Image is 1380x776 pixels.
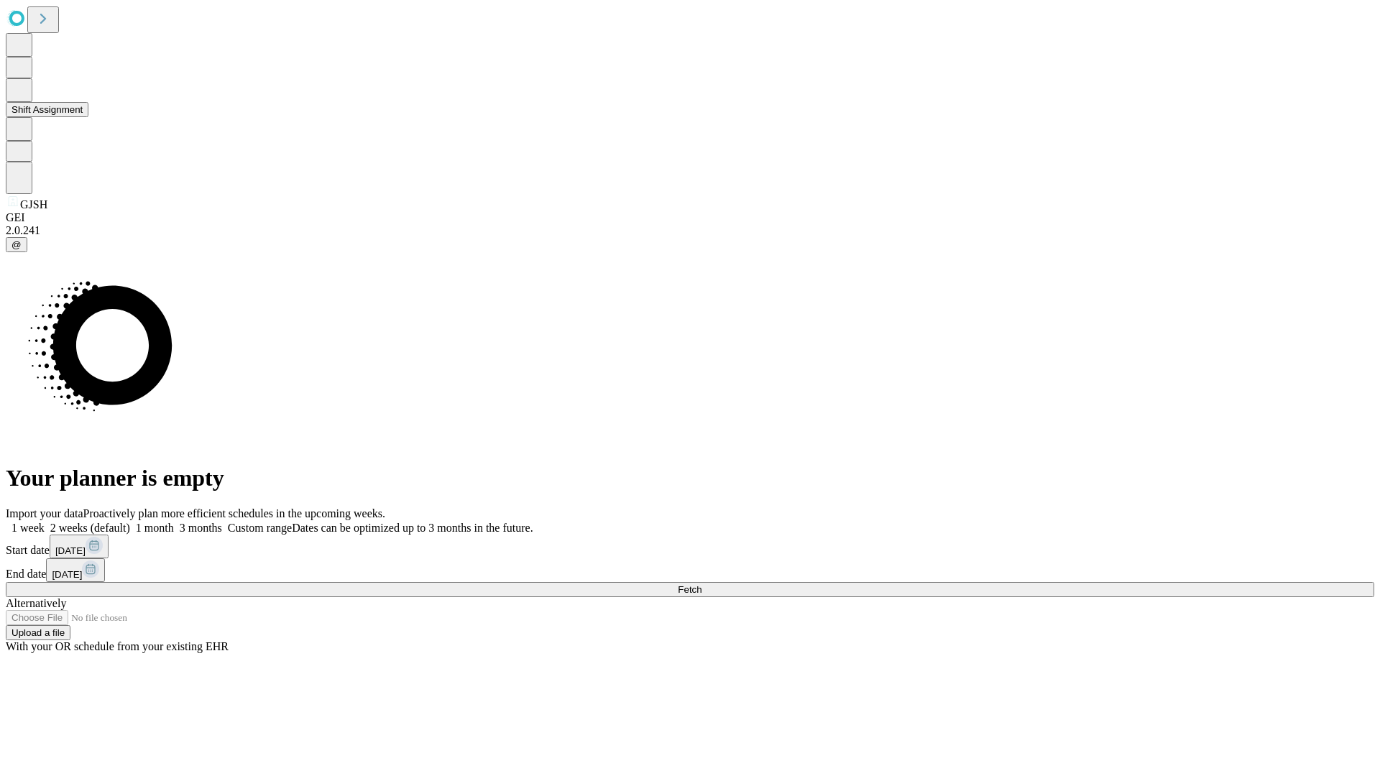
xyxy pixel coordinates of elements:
[6,224,1374,237] div: 2.0.241
[6,237,27,252] button: @
[6,102,88,117] button: Shift Assignment
[11,522,45,534] span: 1 week
[6,640,229,652] span: With your OR schedule from your existing EHR
[52,569,82,580] span: [DATE]
[228,522,292,534] span: Custom range
[136,522,174,534] span: 1 month
[6,558,1374,582] div: End date
[50,535,109,558] button: [DATE]
[6,625,70,640] button: Upload a file
[6,507,83,519] span: Import your data
[6,465,1374,491] h1: Your planner is empty
[20,198,47,211] span: GJSH
[6,582,1374,597] button: Fetch
[678,584,701,595] span: Fetch
[180,522,222,534] span: 3 months
[6,597,66,609] span: Alternatively
[55,545,86,556] span: [DATE]
[11,239,22,250] span: @
[292,522,533,534] span: Dates can be optimized up to 3 months in the future.
[6,535,1374,558] div: Start date
[83,507,385,519] span: Proactively plan more efficient schedules in the upcoming weeks.
[46,558,105,582] button: [DATE]
[6,211,1374,224] div: GEI
[50,522,130,534] span: 2 weeks (default)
